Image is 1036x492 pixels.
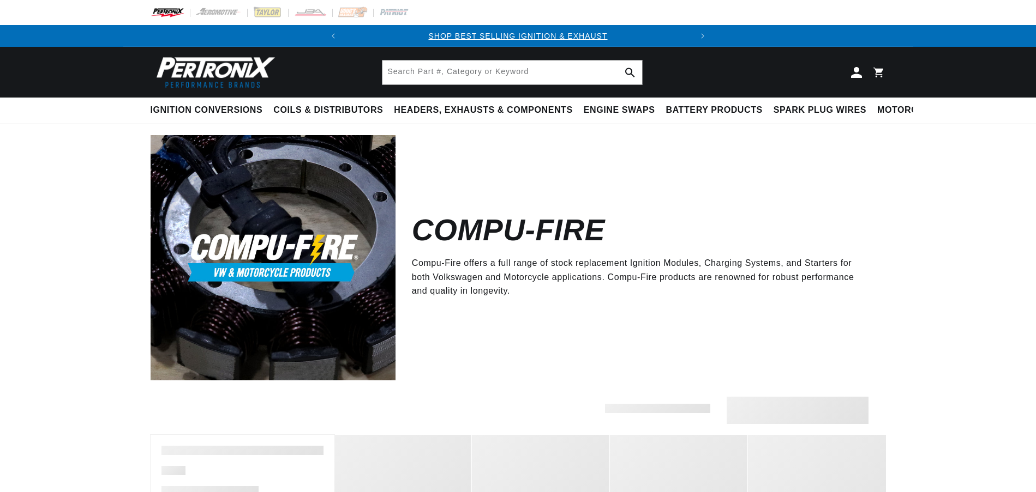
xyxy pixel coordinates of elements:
span: Headers, Exhausts & Components [394,105,572,116]
summary: Engine Swaps [578,98,661,123]
span: Spark Plug Wires [774,105,866,116]
img: Compu-Fire [151,135,396,380]
span: Engine Swaps [584,105,655,116]
p: Compu-Fire offers a full range of stock replacement Ignition Modules, Charging Systems, and Start... [412,256,870,298]
h2: Compu-Fire [412,217,605,243]
button: Search Part #, Category or Keyword [618,60,642,84]
div: 1 of 2 [344,30,691,42]
button: Translation missing: en.sections.announcements.previous_announcement [322,25,344,47]
summary: Spark Plug Wires [768,98,872,123]
img: Pertronix [151,53,276,91]
span: Ignition Conversions [151,105,263,116]
span: Battery Products [666,105,763,116]
button: Translation missing: en.sections.announcements.next_announcement [692,25,714,47]
summary: Coils & Distributors [268,98,388,123]
summary: Motorcycle [872,98,948,123]
span: Motorcycle [877,105,942,116]
a: SHOP BEST SELLING IGNITION & EXHAUST [428,32,607,40]
div: Announcement [344,30,691,42]
summary: Battery Products [661,98,768,123]
summary: Headers, Exhausts & Components [388,98,578,123]
span: Coils & Distributors [273,105,383,116]
summary: Ignition Conversions [151,98,268,123]
slideshow-component: Translation missing: en.sections.announcements.announcement_bar [123,25,913,47]
input: Search Part #, Category or Keyword [382,60,642,84]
